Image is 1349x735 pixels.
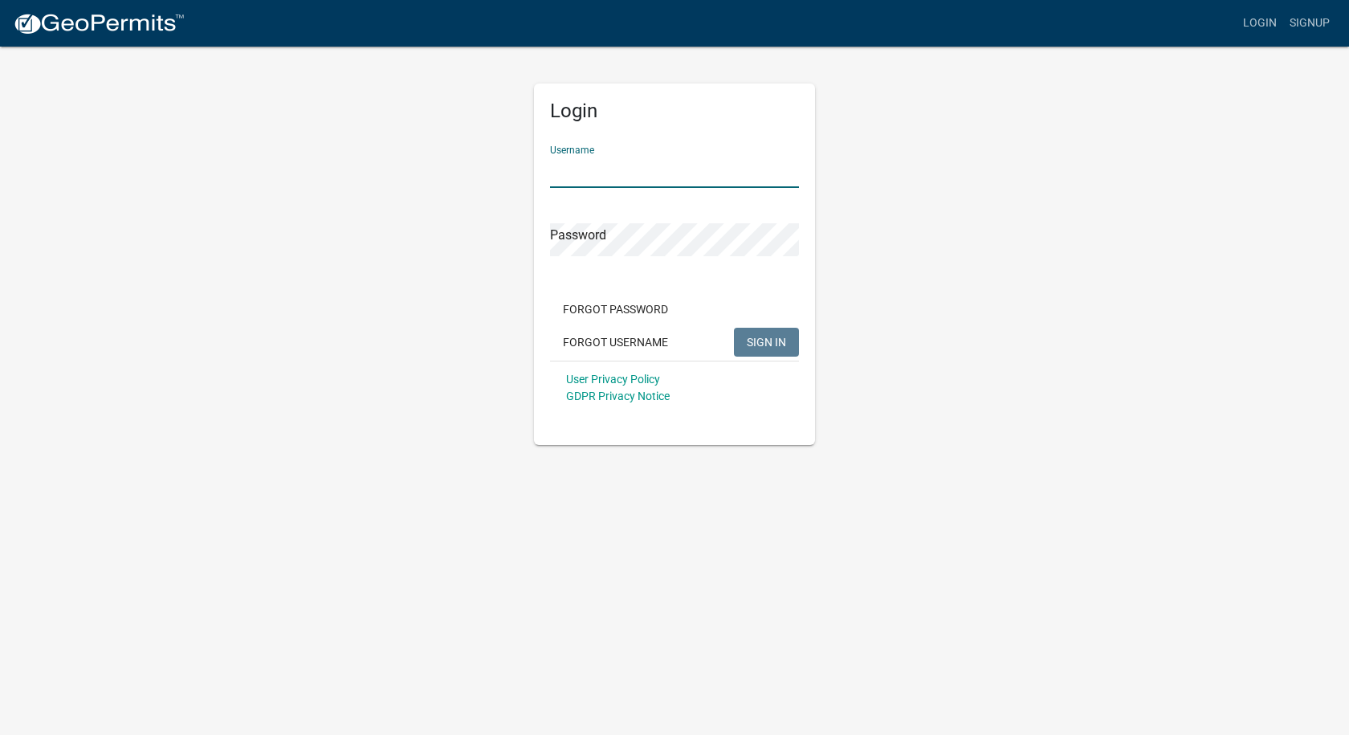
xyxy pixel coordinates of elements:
button: Forgot Password [550,295,681,324]
a: User Privacy Policy [566,373,660,386]
a: Signup [1283,8,1336,39]
span: SIGN IN [747,335,786,348]
h5: Login [550,100,799,123]
a: Login [1237,8,1283,39]
button: SIGN IN [734,328,799,357]
a: GDPR Privacy Notice [566,390,670,402]
button: Forgot Username [550,328,681,357]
